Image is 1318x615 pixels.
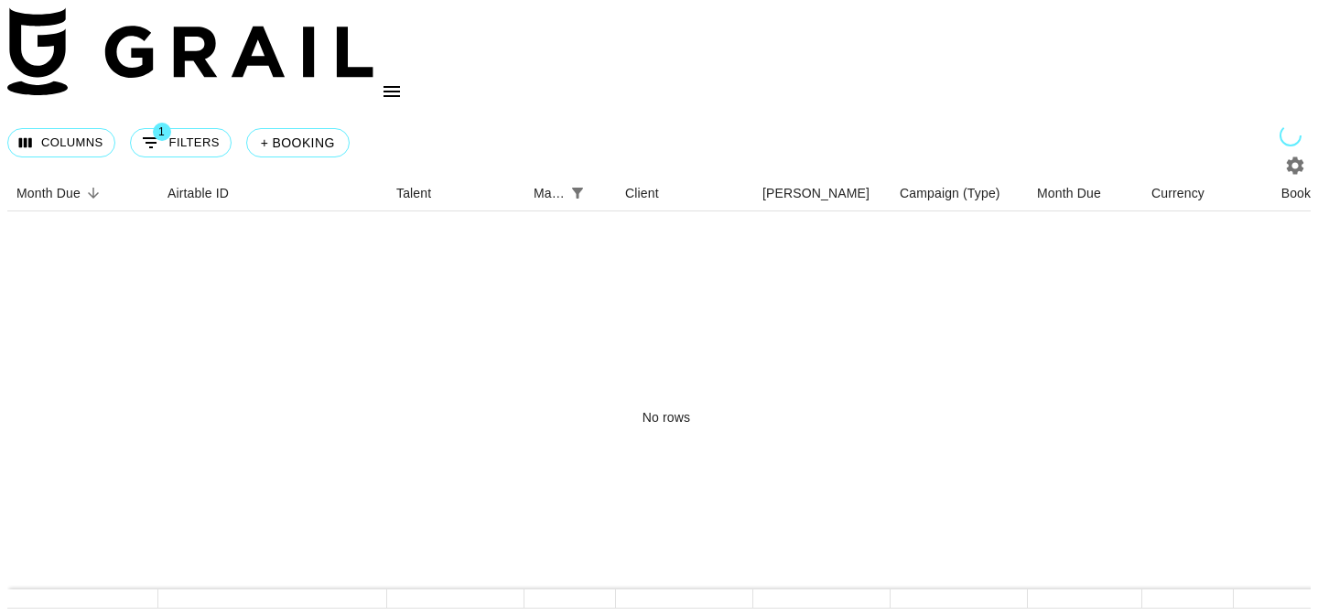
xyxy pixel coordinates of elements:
div: Month Due [7,176,158,211]
button: open drawer [373,73,410,110]
div: Airtable ID [158,176,387,211]
div: Talent [396,176,431,211]
div: Month Due [1037,176,1101,211]
button: Show filters [130,128,232,157]
div: Airtable ID [167,176,229,211]
div: Currency [1151,176,1205,211]
button: Sort [590,180,616,206]
button: Show filters [565,180,590,206]
button: + Booking [246,128,350,157]
div: [PERSON_NAME] [762,176,870,211]
span: Refreshing users, talent, clients, campaigns, managers... [1280,124,1302,146]
div: Month Due [16,176,81,211]
div: Client [625,176,659,211]
div: Month Due [1028,176,1142,211]
div: Client [616,176,753,211]
img: Grail Talent [7,7,373,95]
button: Sort [81,180,106,206]
div: Booker [753,176,891,211]
div: Manager [524,176,616,211]
div: 1 active filter [565,180,590,206]
div: Talent [387,176,524,211]
div: Manager [534,176,565,211]
button: Select columns [7,128,115,157]
div: Currency [1142,176,1234,211]
div: Campaign (Type) [891,176,1028,211]
div: Campaign (Type) [900,176,1000,211]
span: 1 [153,123,171,141]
